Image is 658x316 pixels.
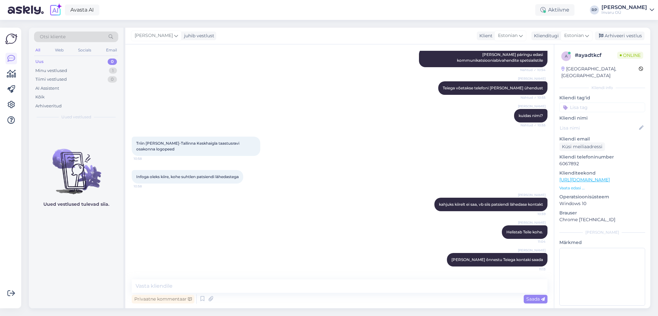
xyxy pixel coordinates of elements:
div: Küsi meiliaadressi [559,142,605,151]
span: [PERSON_NAME] [518,76,546,81]
span: Infoga oleks kiire, kohe suhtlen patsiendi lähedastega [136,174,239,179]
span: Estonian [564,32,584,39]
div: 1 [109,68,117,74]
span: Estonian [498,32,518,39]
p: Chrome [TECHNICAL_ID] [559,216,645,223]
div: # ayadtkcf [575,51,617,59]
img: Askly Logo [5,33,17,45]
a: [PERSON_NAME]Invaru OÜ [601,5,654,15]
div: Klienditugi [531,32,559,39]
img: No chats [29,137,123,195]
div: Socials [77,46,93,54]
span: Saada [526,296,545,302]
div: Kliendi info [559,85,645,91]
div: Uus [35,59,44,65]
p: 6067892 [559,160,645,167]
span: [PERSON_NAME] õnnestu Teiega kontaki saada [451,257,543,262]
div: [PERSON_NAME] [601,5,647,10]
a: [URL][DOMAIN_NAME] [559,177,610,183]
span: 11:04 [521,239,546,244]
span: Triin [PERSON_NAME]-Tallinna Keskhaigla taastusravi osakonna logopeed [136,141,240,151]
div: 0 [108,76,117,83]
p: Vaata edasi ... [559,185,645,191]
p: Uued vestlused tulevad siia. [43,201,109,208]
span: Teiega võetakse telefoni [PERSON_NAME] ühendust [443,86,543,90]
span: [PERSON_NAME] [518,193,546,197]
span: 10:58 [134,156,158,161]
input: Lisa tag [559,103,645,112]
p: Klienditeekond [559,170,645,176]
span: kuidas nimi? [519,113,543,118]
span: Online [617,52,643,59]
div: Aktiivne [535,4,574,16]
div: Tiimi vestlused [35,76,67,83]
div: AI Assistent [35,85,59,92]
p: Kliendi telefoninumber [559,154,645,160]
span: Nähtud ✓ 10:55 [520,123,546,128]
p: Kliendi nimi [559,115,645,122]
div: Kõik [35,94,45,100]
span: [PERSON_NAME] päringu edasi kommunikatsiooniabivahendite spetsialistile [457,52,544,63]
span: Nähtud ✓ 10:55 [520,95,546,100]
div: Web [54,46,65,54]
div: All [34,46,41,54]
div: Klient [477,32,493,39]
span: Uued vestlused [61,114,91,120]
span: Otsi kliente [40,33,66,40]
div: Minu vestlused [35,68,67,74]
div: Arhiveeri vestlus [595,32,645,40]
div: [GEOGRAPHIC_DATA], [GEOGRAPHIC_DATA] [561,66,639,79]
div: Privaatne kommentaar [132,295,194,303]
p: Märkmed [559,239,645,246]
input: Lisa nimi [560,124,638,131]
span: [PERSON_NAME] [135,32,173,39]
span: Helistab Teile kohe. [506,230,543,234]
div: 0 [108,59,117,65]
span: 10:59 [521,212,546,216]
div: RP [590,5,599,14]
p: Kliendi tag'id [559,95,645,101]
div: Arhiveeritud [35,103,62,109]
span: [PERSON_NAME] [518,104,546,109]
span: [PERSON_NAME] [518,248,546,253]
span: [PERSON_NAME] [518,220,546,225]
img: explore-ai [49,3,62,17]
p: Kliendi email [559,136,645,142]
span: kahjuks kiirelt ei saa, vb siis patsiendi lähedase kontakt [439,202,543,207]
p: Operatsioonisüsteem [559,194,645,200]
span: a [565,54,568,59]
p: Brauser [559,210,645,216]
span: 11:13 [521,267,546,272]
div: juhib vestlust [182,32,214,39]
span: 10:58 [134,184,158,189]
p: Windows 10 [559,200,645,207]
div: Email [105,46,118,54]
span: Nähtud ✓ 10:54 [520,68,546,72]
a: Avasta AI [65,5,99,15]
div: [PERSON_NAME] [559,230,645,235]
div: Invaru OÜ [601,10,647,15]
